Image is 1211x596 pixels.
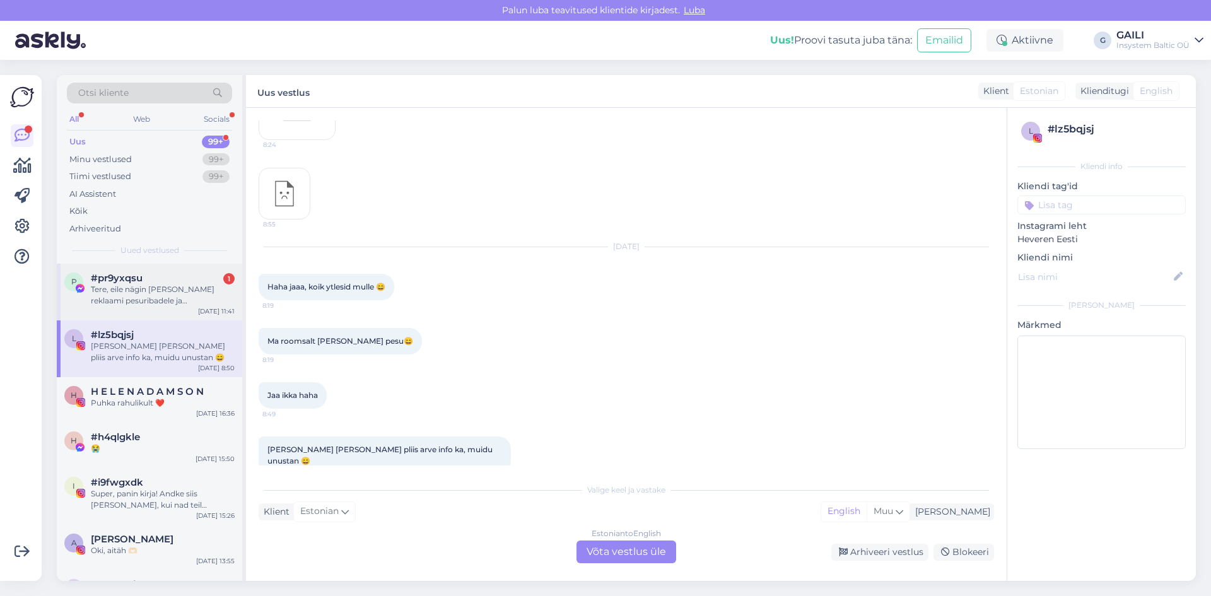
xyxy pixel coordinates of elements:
div: Klient [978,85,1009,98]
div: [PERSON_NAME] [1017,300,1186,311]
span: H [71,390,77,400]
span: English [1140,85,1173,98]
p: Heveren Eesti [1017,233,1186,246]
div: Tiimi vestlused [69,170,131,183]
img: Askly Logo [10,85,34,109]
span: p [71,277,77,286]
div: [DATE] 15:50 [196,454,235,464]
div: English [821,502,867,521]
div: 1 [223,273,235,284]
div: Socials [201,111,232,127]
span: #pr9yxqsu [91,272,143,284]
div: Arhiveeri vestlus [831,544,928,561]
div: Insystem Baltic OÜ [1116,40,1190,50]
span: Estonian [300,505,339,518]
div: Minu vestlused [69,153,132,166]
span: 8:19 [262,301,310,310]
span: Anete Toming [91,534,173,545]
div: Super, panin kirja! Andke siis [PERSON_NAME], kui nad teil [PERSON_NAME] on ja mis mõtted tekivad :) [91,488,235,511]
label: Uus vestlus [257,83,310,100]
p: Kliendi tag'id [1017,180,1186,193]
div: Puhka rahulikult ❤️ [91,397,235,409]
div: 99+ [202,136,230,148]
div: Aktiivne [986,29,1063,52]
div: GAILI [1116,30,1190,40]
div: G [1094,32,1111,49]
div: Kliendi info [1017,161,1186,172]
span: Estonian [1020,85,1058,98]
span: 8:19 [262,355,310,365]
div: 😭 [91,443,235,454]
div: [DATE] 13:55 [196,556,235,566]
div: [PERSON_NAME] [910,505,990,518]
div: Web [131,111,153,127]
span: 8:24 [263,140,310,149]
div: Blokeeri [933,544,994,561]
span: A [71,538,77,547]
div: AI Assistent [69,188,116,201]
span: Ma roomsalt [PERSON_NAME] pesu😄 [267,336,413,346]
div: Oki, aitäh 🫶🏻 [91,545,235,556]
div: Klient [259,505,290,518]
span: #8d9avajv [91,579,141,590]
p: Kliendi nimi [1017,251,1186,264]
div: [DATE] 8:50 [198,363,235,373]
div: [DATE] 16:36 [196,409,235,418]
div: [PERSON_NAME] [PERSON_NAME] pliis arve info ka, muidu unustan 😄 [91,341,235,363]
span: h [71,436,77,445]
span: 8:49 [262,409,310,419]
div: Uus [69,136,86,148]
div: Tere, eile nägin [PERSON_NAME] reklaami pesuribadele ja pesuäädikale. Need tooted on kodulehel ot... [91,284,235,307]
a: GAILIInsystem Baltic OÜ [1116,30,1203,50]
input: Lisa nimi [1018,270,1171,284]
div: # lz5bqjsj [1048,122,1182,137]
span: H E L E N A D A M S O N [91,386,204,397]
span: Uued vestlused [120,245,179,256]
span: [PERSON_NAME] [PERSON_NAME] pliis arve info ka, muidu unustan 😄 [267,445,494,465]
span: #i9fwgxdk [91,477,143,488]
span: Otsi kliente [78,86,129,100]
img: attachment [259,168,310,219]
b: Uus! [770,34,794,46]
div: Võta vestlus üle [576,540,676,563]
div: Klienditugi [1075,85,1129,98]
div: [DATE] 15:26 [196,511,235,520]
span: Muu [874,505,893,517]
div: Estonian to English [592,528,661,539]
span: #h4qlgkle [91,431,140,443]
div: 99+ [202,153,230,166]
button: Emailid [917,28,971,52]
div: Valige keel ja vastake [259,484,994,496]
div: All [67,111,81,127]
span: i [73,481,75,491]
p: Instagrami leht [1017,219,1186,233]
div: [DATE] [259,241,994,252]
span: Luba [680,4,709,16]
div: [DATE] 11:41 [198,307,235,316]
span: #lz5bqjsj [91,329,134,341]
input: Lisa tag [1017,196,1186,214]
span: 8:55 [263,219,310,229]
div: Arhiveeritud [69,223,121,235]
div: Proovi tasuta juba täna: [770,33,912,48]
span: l [1029,126,1033,136]
span: Haha jaaa, koik ytlesid mulle 😄 [267,282,385,291]
div: Kõik [69,205,88,218]
p: Märkmed [1017,318,1186,332]
span: Jaa ikka haha [267,390,318,400]
div: 99+ [202,170,230,183]
span: l [72,334,76,343]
